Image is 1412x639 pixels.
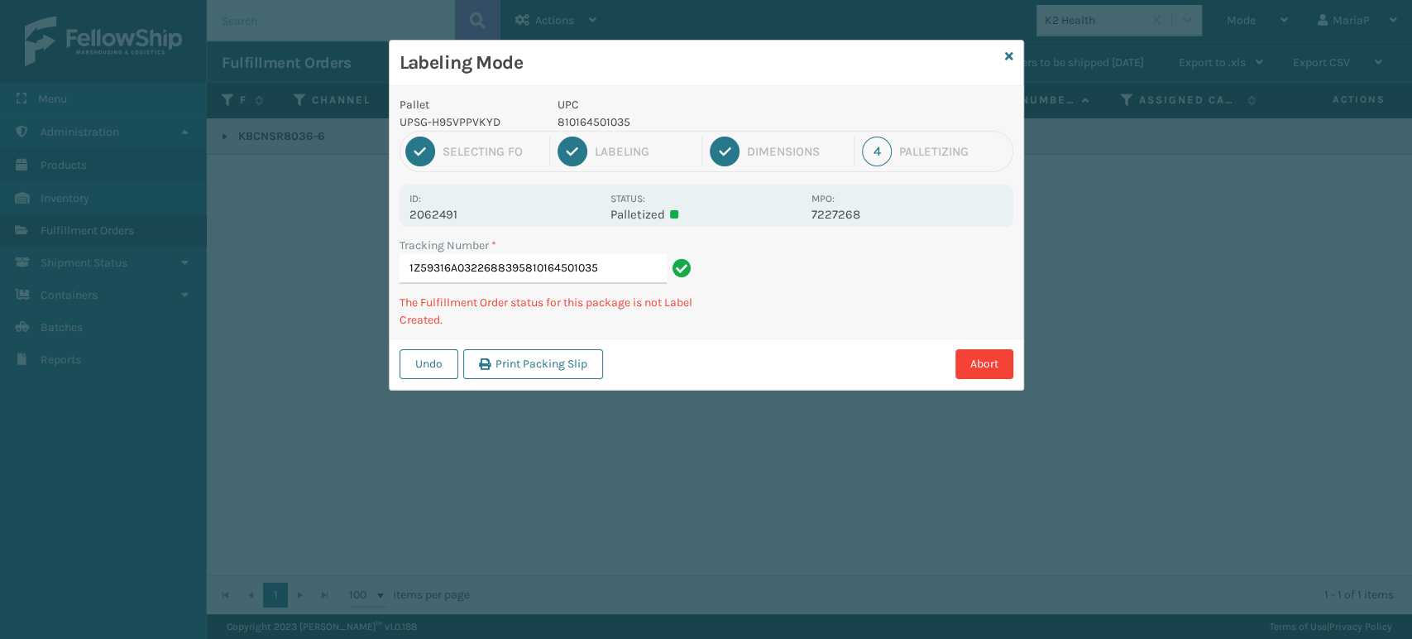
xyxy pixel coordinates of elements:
[409,193,421,204] label: Id:
[400,349,458,379] button: Undo
[595,144,694,159] div: Labeling
[610,193,645,204] label: Status:
[747,144,846,159] div: Dimensions
[955,349,1013,379] button: Abort
[558,137,587,166] div: 2
[610,207,802,222] p: Palletized
[400,50,998,75] h3: Labeling Mode
[400,237,496,254] label: Tracking Number
[400,96,538,113] p: Pallet
[811,207,1003,222] p: 7227268
[811,193,835,204] label: MPO:
[405,137,435,166] div: 1
[409,207,601,222] p: 2062491
[710,137,740,166] div: 3
[558,113,802,131] p: 810164501035
[400,113,538,131] p: UPSG-H95VPPVKYD
[463,349,603,379] button: Print Packing Slip
[443,144,542,159] div: Selecting FO
[899,144,1007,159] div: Palletizing
[558,96,802,113] p: UPC
[862,137,892,166] div: 4
[400,294,696,329] p: The Fulfillment Order status for this package is not Label Created.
